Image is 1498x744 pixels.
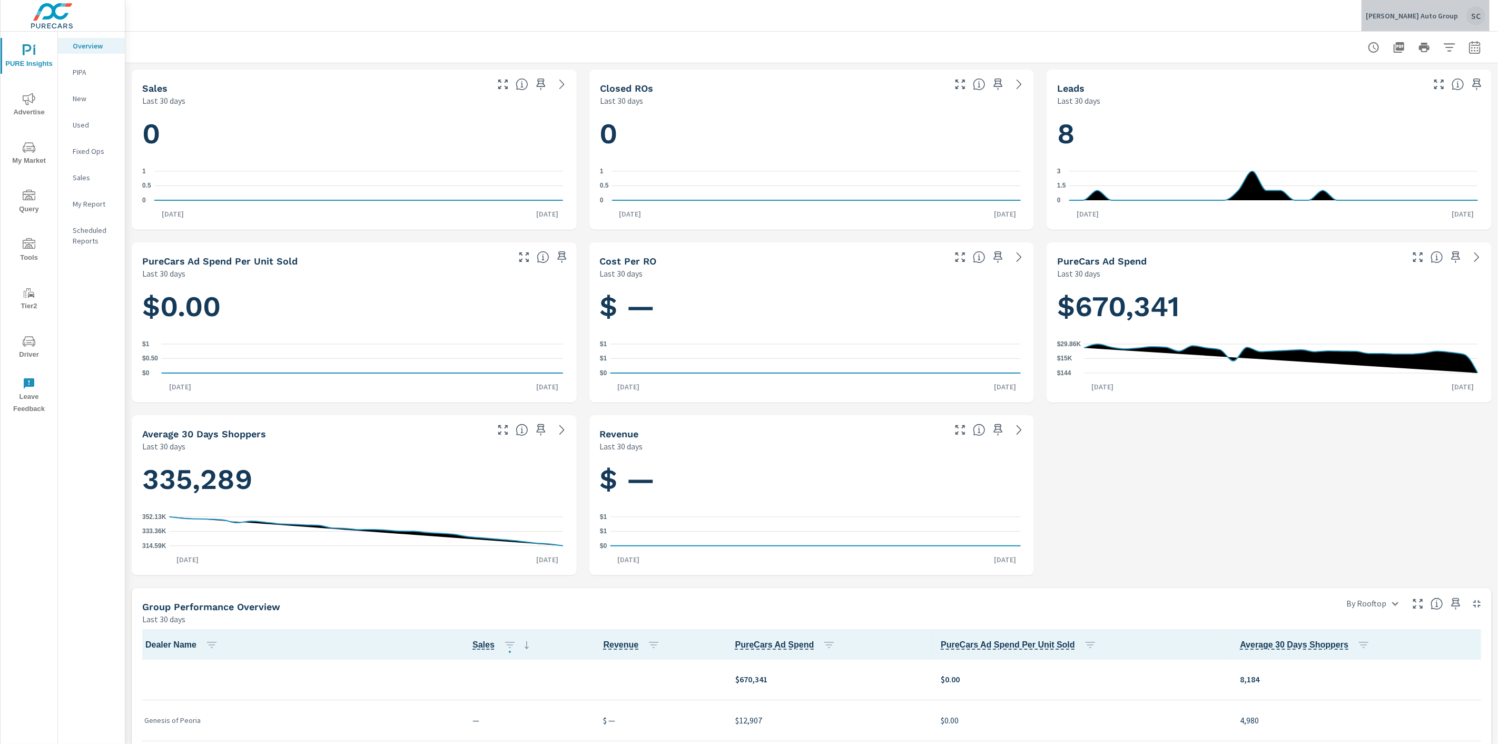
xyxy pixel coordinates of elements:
[529,381,566,392] p: [DATE]
[73,41,116,51] p: Overview
[58,222,125,249] div: Scheduled Reports
[600,289,1024,325] h1: $ —
[1240,639,1374,651] span: Average 30 Days Shoppers
[600,267,643,280] p: Last 30 days
[600,440,643,453] p: Last 30 days
[142,197,146,204] text: 0
[4,377,54,415] span: Leave Feedback
[600,428,639,439] h5: Revenue
[1057,182,1066,190] text: 1.5
[142,256,298,267] h5: PureCars Ad Spend Per Unit Sold
[990,422,1007,438] span: Save this to your personalized report
[1414,37,1435,58] button: Print Report
[952,249,969,266] button: Make Fullscreen
[142,440,185,453] p: Last 30 days
[144,715,456,726] p: Genesis of Peoria
[154,209,191,219] p: [DATE]
[142,355,158,363] text: $0.50
[735,639,840,651] span: PureCars Ad Spend
[1388,37,1410,58] button: "Export Report to PDF"
[941,639,1101,651] span: PureCars Ad Spend Per Unit Sold
[1464,37,1485,58] button: Select Date Range
[142,116,566,152] h1: 0
[142,168,146,175] text: 1
[600,256,657,267] h5: Cost per RO
[600,116,1024,152] h1: 0
[73,225,116,246] p: Scheduled Reports
[973,78,985,91] span: Number of Repair Orders Closed by the selected dealership group over the selected time range. [So...
[1444,209,1481,219] p: [DATE]
[142,542,166,550] text: 314.59K
[600,355,607,363] text: $1
[600,528,607,535] text: $1
[142,528,166,535] text: 333.36K
[4,141,54,167] span: My Market
[4,44,54,70] span: PURE Insights
[554,249,570,266] span: Save this to your personalized report
[162,381,199,392] p: [DATE]
[1011,249,1028,266] a: See more details in report
[529,554,566,565] p: [DATE]
[169,554,206,565] p: [DATE]
[973,251,985,263] span: Average cost incurred by the dealership from each Repair Order closed over the selected date rang...
[142,289,566,325] h1: $0.00
[4,287,54,312] span: Tier2
[1240,714,1479,727] p: 4,980
[142,369,150,377] text: $0
[1466,6,1485,25] div: SC
[600,94,643,107] p: Last 30 days
[952,422,969,438] button: Make Fullscreen
[1057,369,1071,377] text: $144
[735,673,924,686] p: $670,341
[990,76,1007,93] span: Save this to your personalized report
[600,542,607,550] text: $0
[610,381,647,392] p: [DATE]
[142,613,185,625] p: Last 30 days
[1444,381,1481,392] p: [DATE]
[1410,595,1426,612] button: Make Fullscreen
[1057,355,1072,363] text: $15K
[142,340,150,348] text: $1
[1340,594,1405,613] div: By Rooftop
[1469,595,1485,612] button: Minimize Widget
[533,76,549,93] span: Save this to your personalized report
[1069,209,1106,219] p: [DATE]
[58,64,125,80] div: PIPA
[1431,598,1443,610] span: Understand group performance broken down by various segments. Use the dropdown in the upper right...
[941,639,1075,651] span: Average cost of advertising per each vehicle sold at the dealer over the selected date range. The...
[735,639,814,651] span: Total cost of media for all PureCars channels for the selected dealership group over the selected...
[1431,251,1443,263] span: Total cost of media for all PureCars channels for the selected dealership group over the selected...
[600,197,604,204] text: 0
[495,76,511,93] button: Make Fullscreen
[952,76,969,93] button: Make Fullscreen
[1057,289,1481,325] h1: $670,341
[142,83,167,94] h5: Sales
[142,513,166,521] text: 352.13K
[495,422,511,438] button: Make Fullscreen
[600,83,653,94] h5: Closed ROs
[1240,639,1348,651] span: A rolling 30 day total of daily Shoppers on the dealership website, averaged over the selected da...
[1439,37,1460,58] button: Apply Filters
[145,639,222,651] span: Dealer Name
[142,182,151,190] text: 0.5
[73,199,116,209] p: My Report
[58,196,125,212] div: My Report
[1,32,57,419] div: nav menu
[58,170,125,185] div: Sales
[600,340,607,348] text: $1
[987,381,1023,392] p: [DATE]
[142,601,280,612] h5: Group Performance Overview
[1057,256,1147,267] h5: PureCars Ad Spend
[1431,76,1447,93] button: Make Fullscreen
[1447,249,1464,266] span: Save this to your personalized report
[1447,595,1464,612] span: Save this to your personalized report
[554,76,570,93] a: See more details in report
[142,267,185,280] p: Last 30 days
[1011,76,1028,93] a: See more details in report
[600,462,1024,497] h1: $ —
[610,554,647,565] p: [DATE]
[142,94,185,107] p: Last 30 days
[4,238,54,264] span: Tools
[537,251,549,263] span: Average cost of advertising per each vehicle sold at the dealer over the selected date range. The...
[1366,11,1458,21] p: [PERSON_NAME] Auto Group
